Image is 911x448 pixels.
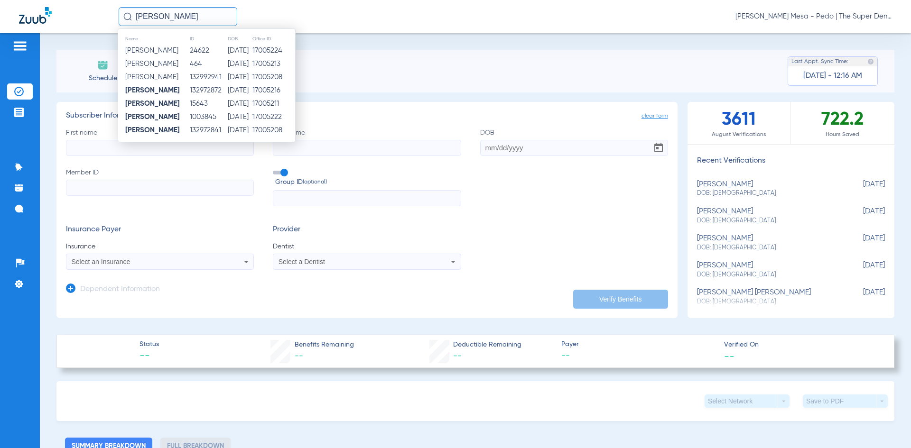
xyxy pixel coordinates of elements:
td: 17005208 [252,124,295,137]
small: (optional) [303,177,327,187]
td: [DATE] [227,110,252,124]
span: -- [139,350,159,363]
span: Deductible Remaining [453,340,521,350]
img: hamburger-icon [12,40,28,52]
td: 132992941 [189,71,227,84]
div: 722.2 [791,102,894,144]
span: Dentist [273,242,461,251]
td: [DATE] [227,124,252,137]
strong: [PERSON_NAME] [125,100,180,107]
span: DOB: [DEMOGRAPHIC_DATA] [697,244,837,252]
td: 17005224 [252,44,295,57]
label: Last name [273,128,461,156]
label: Member ID [66,168,254,207]
img: Zuub Logo [19,7,52,24]
span: [DATE] [837,207,885,225]
td: [DATE] [227,57,252,71]
span: Last Appt. Sync Time: [791,57,848,66]
span: Select a Dentist [279,258,325,265]
span: Hours Saved [791,130,894,139]
span: Group ID [275,177,461,187]
span: -- [453,352,462,360]
div: 3611 [688,102,791,144]
input: Last name [273,140,461,156]
span: Status [139,339,159,349]
h3: Subscriber Information [66,111,668,121]
span: [DATE] [837,288,885,306]
span: -- [724,351,734,361]
td: 17005222 [252,110,295,124]
div: [PERSON_NAME] [697,207,837,225]
strong: [PERSON_NAME] [125,113,180,120]
iframe: Chat Widget [864,402,911,448]
td: 15643 [189,97,227,110]
td: 17005208 [252,71,295,84]
span: Insurance [66,242,254,251]
h3: Provider [273,225,461,235]
button: Open calendar [649,138,668,157]
strong: [PERSON_NAME] [125,87,180,94]
h3: Insurance Payer [66,225,254,235]
img: Schedule [97,59,109,71]
input: DOBOpen calendar [480,140,668,156]
td: 17005216 [252,84,295,97]
td: 17005213 [252,57,295,71]
th: ID [189,34,227,44]
td: 24622 [189,44,227,57]
span: Select an Insurance [72,258,130,265]
span: DOB: [DEMOGRAPHIC_DATA] [697,217,837,225]
span: [DATE] [837,234,885,252]
td: [DATE] [227,71,252,84]
span: Schedule [80,73,125,83]
span: [PERSON_NAME] [125,47,178,54]
div: [PERSON_NAME] [697,234,837,252]
td: [DATE] [227,84,252,97]
div: [PERSON_NAME] [697,180,837,198]
td: 464 [189,57,227,71]
span: [DATE] - 12:16 AM [803,71,862,81]
input: Search for patients [119,7,237,26]
th: DOB [227,34,252,44]
span: -- [295,352,303,360]
span: [PERSON_NAME] [125,60,178,67]
span: Verified On [724,340,879,350]
input: Member ID [66,180,254,196]
td: 1003845 [189,110,227,124]
span: Payer [561,339,716,349]
span: [PERSON_NAME] Mesa - Pedo | The Super Dentists [735,12,892,21]
h3: Recent Verifications [688,156,894,166]
td: 132972872 [189,84,227,97]
td: [DATE] [227,97,252,110]
th: Name [118,34,189,44]
strong: [PERSON_NAME] [125,127,180,134]
span: [DATE] [837,261,885,279]
input: First name [66,140,254,156]
label: DOB [480,128,668,156]
span: -- [561,350,716,362]
span: clear form [641,111,668,121]
img: Search Icon [123,12,132,21]
span: [DATE] [837,180,885,198]
td: 17005211 [252,97,295,110]
div: [PERSON_NAME] [PERSON_NAME] [697,288,837,306]
label: First name [66,128,254,156]
h3: Dependent Information [80,285,160,294]
span: August Verifications [688,130,790,139]
img: last sync help info [867,58,874,65]
span: DOB: [DEMOGRAPHIC_DATA] [697,271,837,279]
td: 132972841 [189,124,227,137]
td: [DATE] [227,44,252,57]
span: DOB: [DEMOGRAPHIC_DATA] [697,189,837,198]
span: [PERSON_NAME] [125,73,178,81]
button: Verify Benefits [573,290,668,309]
th: Office ID [252,34,295,44]
div: [PERSON_NAME] [697,261,837,279]
span: Benefits Remaining [295,340,354,350]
